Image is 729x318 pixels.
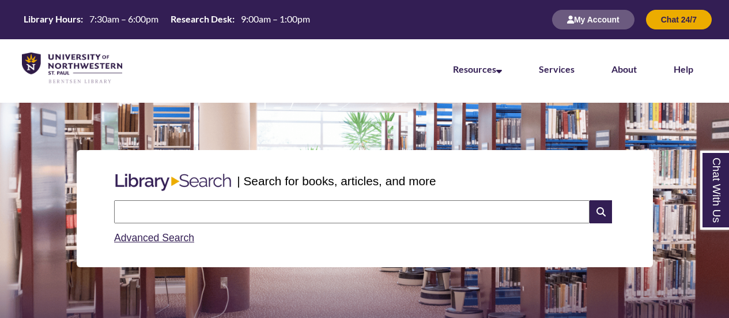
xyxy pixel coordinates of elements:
[89,13,158,24] span: 7:30am – 6:00pm
[19,13,85,25] th: Library Hours:
[19,13,315,25] table: Hours Today
[241,13,310,24] span: 9:00am – 1:00pm
[166,13,236,25] th: Research Desk:
[674,63,693,74] a: Help
[552,14,634,24] a: My Account
[237,172,436,190] p: | Search for books, articles, and more
[19,13,315,27] a: Hours Today
[114,232,194,244] a: Advanced Search
[646,14,712,24] a: Chat 24/7
[539,63,575,74] a: Services
[109,169,237,196] img: Libary Search
[590,200,611,223] i: Search
[646,10,712,29] button: Chat 24/7
[22,53,122,84] img: UNWSP Library Logo
[453,63,502,74] a: Resources
[611,63,637,74] a: About
[552,10,634,29] button: My Account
